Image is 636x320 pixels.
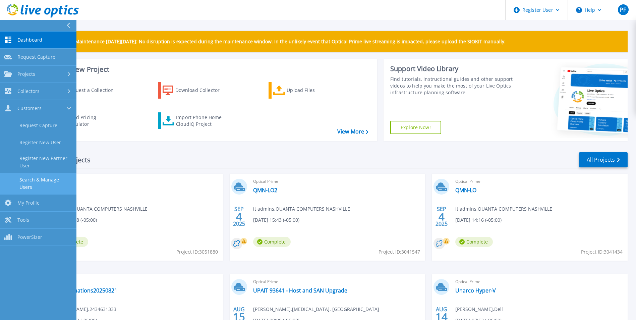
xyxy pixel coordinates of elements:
span: Customers [17,105,42,111]
span: it admins , QUANTA COMPUTERS NASHVILLE [253,205,350,213]
div: Cloud Pricing Calculator [66,114,119,127]
a: All Projects [579,152,628,167]
div: Import Phone Home CloudIQ Project [176,114,228,127]
span: Collectors [17,88,40,94]
span: 15 [233,314,245,320]
a: QMN-LO2 [253,187,277,194]
span: Complete [455,237,493,247]
span: PowerSizer [17,234,42,240]
span: Request Capture [17,54,55,60]
span: [PERSON_NAME] , 2434631333 [51,306,116,313]
span: Dashboard [17,37,42,43]
span: Optical Prime [51,278,219,285]
span: it admins , QUANTA COMPUTERS NASHVILLE [51,205,148,213]
div: Download Collector [175,84,229,97]
span: Optical Prime [51,178,219,185]
span: 4 [439,214,445,219]
span: it admins , QUANTA COMPUTERS NASHVILLE [455,205,552,213]
div: Upload Files [287,84,340,97]
p: Scheduled Maintenance [DATE][DATE]: No disruption is expected during the maintenance window. In t... [50,39,506,44]
span: Complete [253,237,291,247]
div: Find tutorials, instructional guides and other support videos to help you make the most of your L... [390,76,515,96]
span: [PERSON_NAME] , [MEDICAL_DATA], [GEOGRAPHIC_DATA] [253,306,379,313]
span: Optical Prime [253,178,421,185]
span: Tools [17,217,29,223]
div: Request a Collection [67,84,120,97]
a: QMN-LO [455,187,476,194]
span: Project ID: 3041434 [581,248,623,256]
span: Optical Prime [253,278,421,285]
a: Unarco Hyper-V [455,287,496,294]
span: 14 [436,314,448,320]
a: Transformations20250821 [51,287,117,294]
span: Optical Prime [455,278,624,285]
span: Project ID: 3041547 [379,248,420,256]
span: 4 [236,214,242,219]
a: Download Collector [158,82,233,99]
span: [DATE] 15:43 (-05:00) [253,216,299,224]
span: [DATE] 14:16 (-05:00) [455,216,502,224]
span: PF [620,7,626,12]
span: Optical Prime [455,178,624,185]
a: Explore Now! [390,121,441,134]
a: UPAIT 93641 - Host and SAN Upgrade [253,287,347,294]
a: View More [337,128,368,135]
span: My Profile [17,200,40,206]
a: Request a Collection [48,82,122,99]
span: [PERSON_NAME] , Dell [455,306,503,313]
div: Support Video Library [390,64,515,73]
div: SEP 2025 [435,204,448,229]
div: SEP 2025 [233,204,245,229]
span: Projects [17,71,35,77]
span: Project ID: 3051880 [176,248,218,256]
h3: Start a New Project [48,66,368,73]
a: Cloud Pricing Calculator [48,112,122,129]
a: Upload Files [269,82,343,99]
